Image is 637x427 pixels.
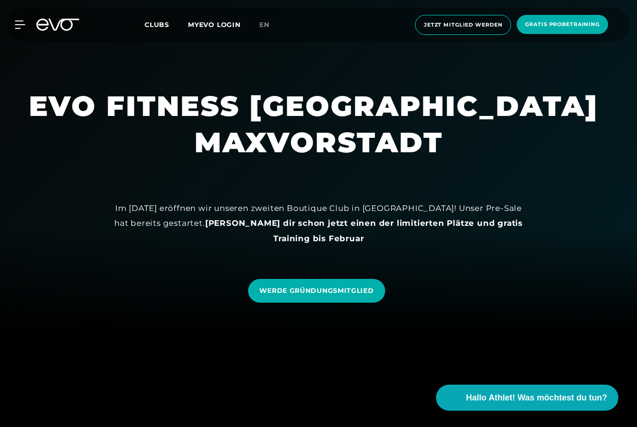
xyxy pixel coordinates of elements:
[436,385,618,411] button: Hallo Athlet! Was möchtest du tun?
[145,20,188,29] a: Clubs
[248,279,385,303] a: WERDE GRÜNDUNGSMITGLIED
[205,218,523,243] strong: [PERSON_NAME] dir schon jetzt einen der limitierten Plätze und gratis Training bis Februar
[29,88,608,161] h1: EVO FITNESS [GEOGRAPHIC_DATA] MAXVORSTADT
[259,20,270,29] span: en
[259,20,281,30] a: en
[525,20,600,28] span: Gratis Probetraining
[514,15,611,35] a: Gratis Probetraining
[188,20,241,29] a: MYEVO LOGIN
[424,21,502,29] span: Jetzt Mitglied werden
[145,20,169,29] span: Clubs
[109,201,528,246] div: Im [DATE] eröffnen wir unseren zweiten Boutique Club in [GEOGRAPHIC_DATA]! Unser Pre-Sale hat ber...
[259,286,374,296] span: WERDE GRÜNDUNGSMITGLIED
[412,15,514,35] a: Jetzt Mitglied werden
[466,392,607,404] span: Hallo Athlet! Was möchtest du tun?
